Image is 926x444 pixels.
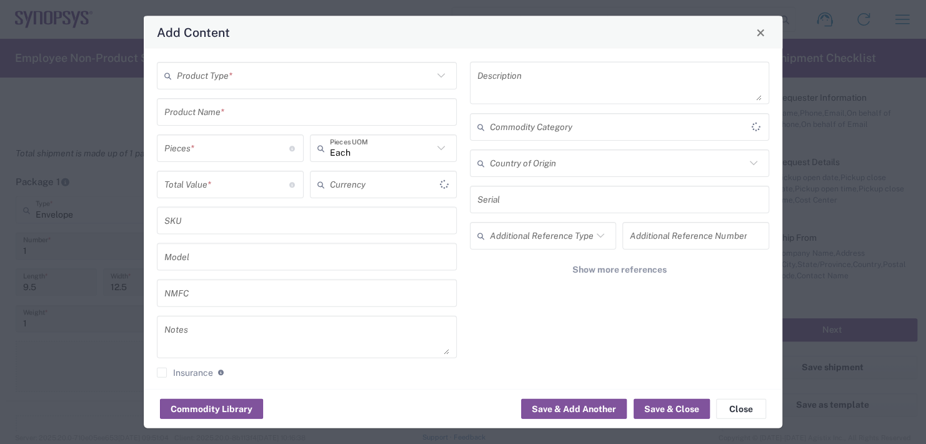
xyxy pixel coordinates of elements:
h4: Add Content [157,23,230,41]
button: Commodity Library [160,399,263,419]
button: Save & Add Another [521,399,627,419]
button: Close [716,399,766,419]
span: Show more references [572,264,667,276]
label: Insurance [157,368,213,378]
button: Save & Close [634,399,710,419]
button: Close [752,24,769,41]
